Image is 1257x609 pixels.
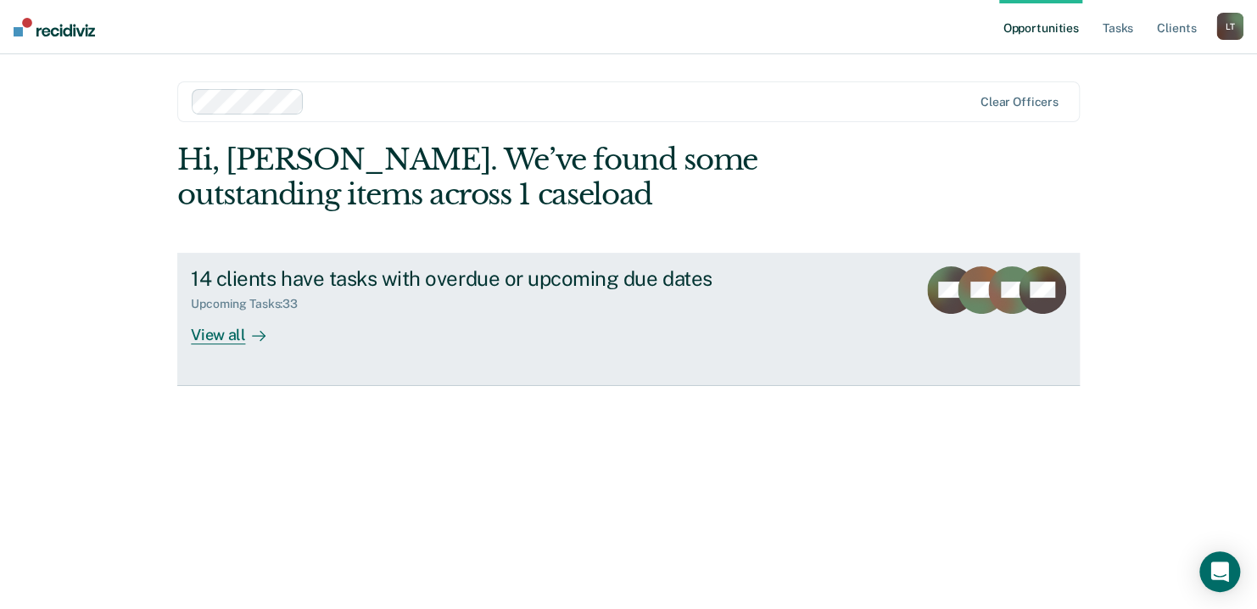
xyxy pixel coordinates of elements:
div: View all [191,311,286,344]
img: Recidiviz [14,18,95,36]
div: Clear officers [980,95,1059,109]
a: 14 clients have tasks with overdue or upcoming due datesUpcoming Tasks:33View all [177,253,1080,386]
button: LT [1216,13,1243,40]
div: Upcoming Tasks : 33 [191,297,311,311]
div: L T [1216,13,1243,40]
div: Hi, [PERSON_NAME]. We’ve found some outstanding items across 1 caseload [177,142,899,212]
div: 14 clients have tasks with overdue or upcoming due dates [191,266,786,291]
div: Open Intercom Messenger [1199,551,1240,592]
